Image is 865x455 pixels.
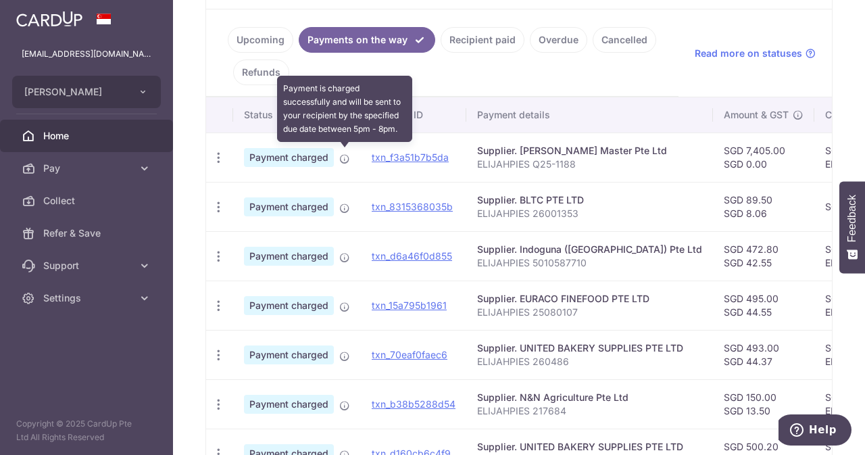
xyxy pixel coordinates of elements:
td: SGD 7,405.00 SGD 0.00 [713,133,814,182]
div: Supplier. Indoguna ([GEOGRAPHIC_DATA]) Pte Ltd [477,243,702,256]
a: txn_15a795b1961 [372,300,447,311]
td: SGD 495.00 SGD 44.55 [713,281,814,330]
div: Supplier. N&N Agriculture Pte Ltd [477,391,702,404]
p: ELIJAHPIES 260486 [477,355,702,368]
span: Payment charged [244,148,334,167]
div: Supplier. BLTC PTE LTD [477,193,702,207]
span: Support [43,259,132,272]
button: Feedback - Show survey [839,181,865,273]
span: Payment charged [244,296,334,315]
span: Refer & Save [43,226,132,240]
a: Payments on the way [299,27,435,53]
a: txn_f3a51b7b5da [372,151,449,163]
a: Recipient paid [441,27,524,53]
iframe: Opens a widget where you can find more information [778,414,851,448]
p: ELIJAHPIES Q25-1188 [477,158,702,171]
a: txn_d6a46f0d855 [372,250,452,262]
span: Collect [43,194,132,208]
p: ELIJAHPIES 25080107 [477,306,702,319]
span: Settings [43,291,132,305]
a: Upcoming [228,27,293,53]
a: txn_70eaf0faec6 [372,349,447,360]
span: Feedback [846,195,858,242]
span: Pay [43,162,132,175]
div: Payment is charged successfully and will be sent to your recipient by the specified due date betw... [277,76,412,142]
a: txn_b38b5288d54 [372,398,455,410]
span: [PERSON_NAME] [24,85,124,99]
span: Read more on statuses [695,47,802,60]
td: SGD 89.50 SGD 8.06 [713,182,814,231]
a: Overdue [530,27,587,53]
p: [EMAIL_ADDRESS][DOMAIN_NAME] [22,47,151,61]
td: SGD 150.00 SGD 13.50 [713,379,814,429]
div: Supplier. UNITED BAKERY SUPPLIES PTE LTD [477,341,702,355]
div: Supplier. EURACO FINEFOOD PTE LTD [477,292,702,306]
td: SGD 472.80 SGD 42.55 [713,231,814,281]
img: CardUp [16,11,82,27]
span: Payment charged [244,247,334,266]
span: Status [244,108,273,122]
div: Supplier. UNITED BAKERY SUPPLIES PTE LTD [477,440,702,454]
p: ELIJAHPIES 26001353 [477,207,702,220]
span: Home [43,129,132,143]
a: Read more on statuses [695,47,816,60]
span: Payment charged [244,395,334,414]
p: ELIJAHPIES 5010587710 [477,256,702,270]
p: ELIJAHPIES 217684 [477,404,702,418]
div: Supplier. [PERSON_NAME] Master Pte Ltd [477,144,702,158]
th: Payment details [466,97,713,133]
th: Payment ID [361,97,466,133]
a: txn_8315368035b [372,201,453,212]
span: Payment charged [244,197,334,216]
span: Payment charged [244,345,334,364]
a: Refunds [233,59,289,85]
button: [PERSON_NAME] [12,76,161,108]
span: Amount & GST [724,108,789,122]
td: SGD 493.00 SGD 44.37 [713,330,814,379]
a: Cancelled [593,27,656,53]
